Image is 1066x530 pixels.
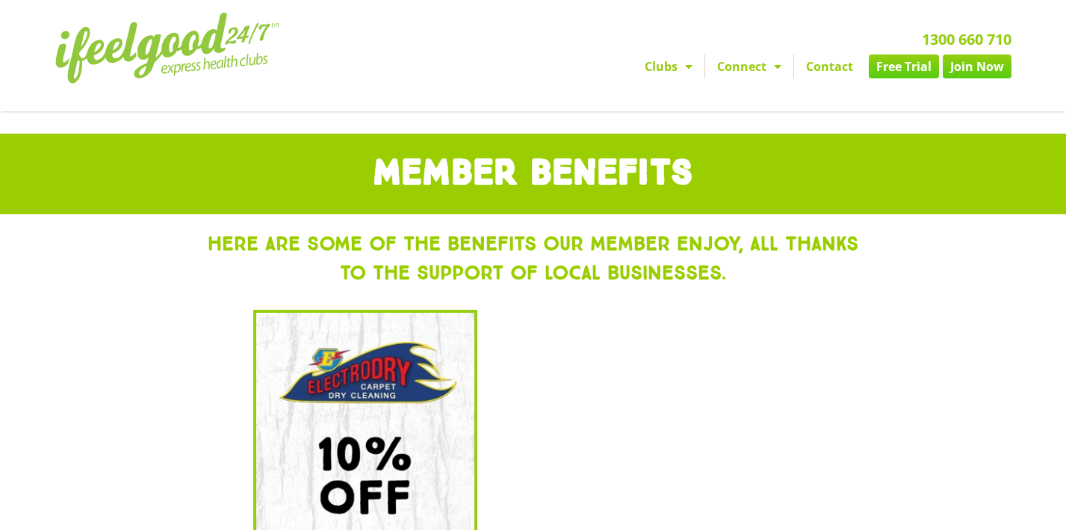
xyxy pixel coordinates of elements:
[395,54,1011,78] nav: Menu
[869,54,939,78] a: Free Trial
[633,54,704,78] a: Clubs
[205,229,862,287] h3: Here Are Some of the Benefits Our Member Enjoy, All Thanks to the Support of Local Businesses.
[794,54,865,78] a: Contact
[943,54,1011,78] a: Join Now
[7,156,1059,192] h1: MEMBER BENEFITS
[922,29,1011,49] a: 1300 660 710
[705,54,793,78] a: Connect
